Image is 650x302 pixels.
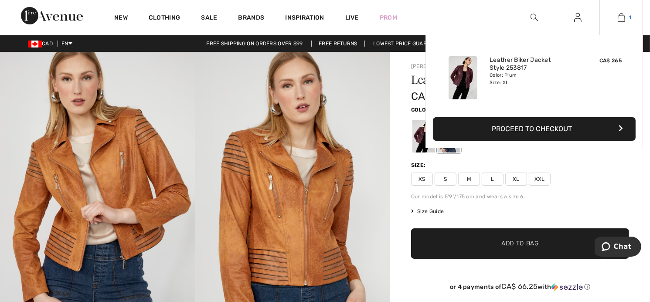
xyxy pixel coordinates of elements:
[411,63,455,69] a: [PERSON_NAME]
[411,173,433,186] span: XS
[599,58,622,64] span: CA$ 265
[567,12,589,23] a: Sign In
[61,41,72,47] span: EN
[380,13,397,22] a: Prom
[600,12,643,23] a: 1
[618,12,625,23] img: My Bag
[149,14,180,23] a: Clothing
[199,41,310,47] a: Free shipping on orders over $99
[412,120,435,153] div: Plum
[311,41,365,47] a: Free Returns
[345,13,359,22] a: Live
[501,239,539,248] span: Add to Bag
[411,282,629,291] div: or 4 payments of with
[28,41,56,47] span: CAD
[630,14,632,21] span: 1
[411,193,629,200] div: Our model is 5'9"/175 cm and wears a size 6.
[411,107,432,113] span: Color:
[433,117,636,141] button: Proceed to Checkout
[531,12,538,23] img: search the website
[551,283,583,291] img: Sezzle
[285,14,324,23] span: Inspiration
[21,7,83,24] img: 1ère Avenue
[411,74,593,85] h1: Leather Biker Jacket Style 253817
[238,14,265,23] a: Brands
[28,41,42,48] img: Canadian Dollar
[114,14,128,23] a: New
[411,161,428,169] div: Size:
[490,56,575,72] a: Leather Biker Jacket Style 253817
[502,282,538,291] span: CA$ 66.25
[595,237,641,258] iframe: Opens a widget where you can chat to one of our agents
[366,41,451,47] a: Lowest Price Guarantee
[490,72,575,86] div: Color: Plum Size: XL
[449,56,477,99] img: Leather Biker Jacket Style 253817
[411,90,453,102] span: CA$ 265
[574,12,582,23] img: My Info
[201,14,217,23] a: Sale
[411,207,444,215] span: Size Guide
[411,228,629,259] button: Add to Bag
